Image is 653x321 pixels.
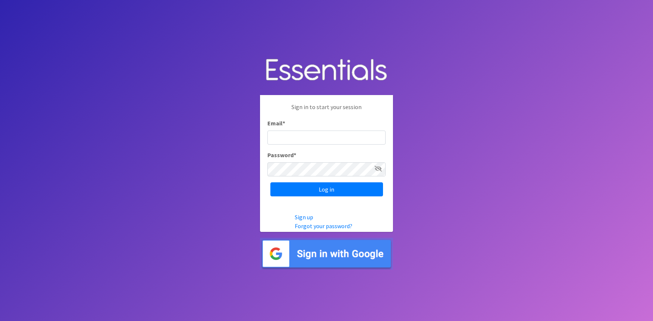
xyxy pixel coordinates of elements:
p: Sign in to start your session [267,102,386,119]
input: Log in [270,182,383,196]
img: Human Essentials [260,51,393,89]
img: Sign in with Google [260,238,393,270]
a: Forgot your password? [295,222,352,230]
label: Password [267,151,296,159]
abbr: required [283,119,285,127]
abbr: required [294,151,296,159]
a: Sign up [295,213,313,221]
label: Email [267,119,285,128]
